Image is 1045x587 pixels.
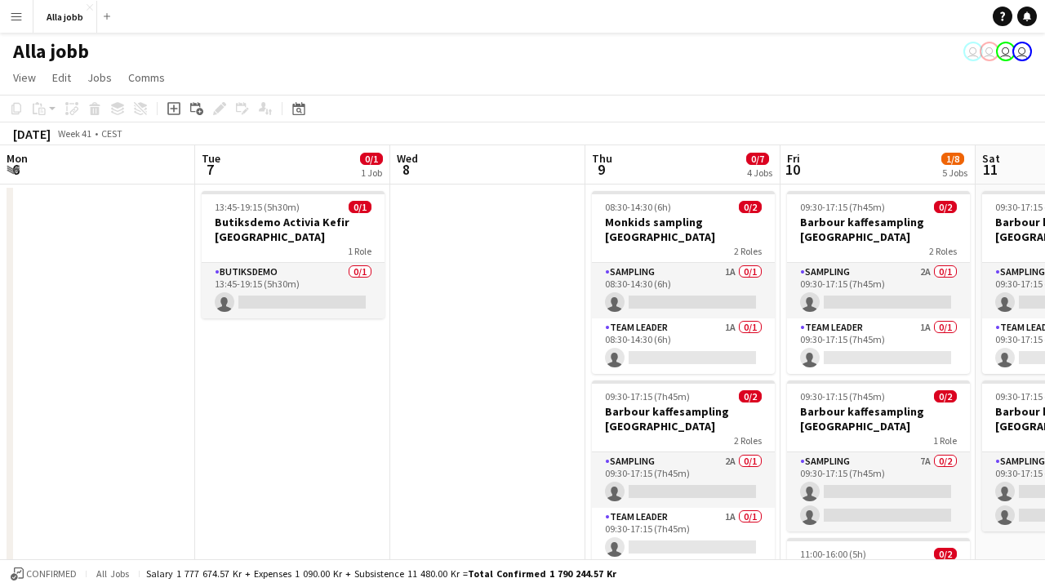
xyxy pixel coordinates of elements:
[397,151,418,166] span: Wed
[1012,42,1032,61] app-user-avatar: Stina Dahl
[787,380,970,531] app-job-card: 09:30-17:15 (7h45m)0/2Barbour kaffesampling [GEOGRAPHIC_DATA]1 RoleSampling7A0/209:30-17:15 (7h45m)
[4,160,28,179] span: 6
[128,70,165,85] span: Comms
[592,318,775,374] app-card-role: Team Leader1A0/108:30-14:30 (6h)
[785,160,800,179] span: 10
[13,126,51,142] div: [DATE]
[592,191,775,374] app-job-card: 08:30-14:30 (6h)0/2Monkids sampling [GEOGRAPHIC_DATA]2 RolesSampling1A0/108:30-14:30 (6h) Team Le...
[929,245,957,257] span: 2 Roles
[7,67,42,88] a: View
[13,70,36,85] span: View
[941,153,964,165] span: 1/8
[101,127,122,140] div: CEST
[202,191,385,318] app-job-card: 13:45-19:15 (5h30m)0/1Butiksdemo Activia Kefir [GEOGRAPHIC_DATA]1 RoleButiksdemo0/113:45-19:15 (5...
[800,201,885,213] span: 09:30-17:15 (7h45m)
[787,452,970,531] app-card-role: Sampling7A0/209:30-17:15 (7h45m)
[746,153,769,165] span: 0/7
[592,215,775,244] h3: Monkids sampling [GEOGRAPHIC_DATA]
[734,245,762,257] span: 2 Roles
[980,160,1000,179] span: 11
[800,390,885,402] span: 09:30-17:15 (7h45m)
[592,404,775,434] h3: Barbour kaffesampling [GEOGRAPHIC_DATA]
[468,567,616,580] span: Total Confirmed 1 790 244.57 kr
[592,151,612,166] span: Thu
[46,67,78,88] a: Edit
[202,215,385,244] h3: Butiksdemo Activia Kefir [GEOGRAPHIC_DATA]
[202,263,385,318] app-card-role: Butiksdemo0/113:45-19:15 (5h30m)
[933,434,957,447] span: 1 Role
[996,42,1016,61] app-user-avatar: Hedda Lagerbielke
[394,160,418,179] span: 8
[739,390,762,402] span: 0/2
[592,263,775,318] app-card-role: Sampling1A0/108:30-14:30 (6h)
[26,568,77,580] span: Confirmed
[934,201,957,213] span: 0/2
[787,318,970,374] app-card-role: Team Leader1A0/109:30-17:15 (7h45m)
[146,567,616,580] div: Salary 1 777 674.57 kr + Expenses 1 090.00 kr + Subsistence 11 480.00 kr =
[605,201,671,213] span: 08:30-14:30 (6h)
[54,127,95,140] span: Week 41
[592,380,775,563] app-job-card: 09:30-17:15 (7h45m)0/2Barbour kaffesampling [GEOGRAPHIC_DATA]2 RolesSampling2A0/109:30-17:15 (7h4...
[592,452,775,508] app-card-role: Sampling2A0/109:30-17:15 (7h45m)
[93,567,132,580] span: All jobs
[800,548,866,560] span: 11:00-16:00 (5h)
[934,390,957,402] span: 0/2
[202,151,220,166] span: Tue
[592,508,775,563] app-card-role: Team Leader1A0/109:30-17:15 (7h45m)
[980,42,999,61] app-user-avatar: Hedda Lagerbielke
[734,434,762,447] span: 2 Roles
[963,42,983,61] app-user-avatar: August Löfgren
[361,167,382,179] div: 1 Job
[934,548,957,560] span: 0/2
[348,245,371,257] span: 1 Role
[787,191,970,374] app-job-card: 09:30-17:15 (7h45m)0/2Barbour kaffesampling [GEOGRAPHIC_DATA]2 RolesSampling2A0/109:30-17:15 (7h4...
[33,1,97,33] button: Alla jobb
[87,70,112,85] span: Jobs
[787,263,970,318] app-card-role: Sampling2A0/109:30-17:15 (7h45m)
[787,215,970,244] h3: Barbour kaffesampling [GEOGRAPHIC_DATA]
[589,160,612,179] span: 9
[8,565,79,583] button: Confirmed
[13,39,89,64] h1: Alla jobb
[982,151,1000,166] span: Sat
[942,167,967,179] div: 5 Jobs
[739,201,762,213] span: 0/2
[349,201,371,213] span: 0/1
[7,151,28,166] span: Mon
[787,404,970,434] h3: Barbour kaffesampling [GEOGRAPHIC_DATA]
[605,390,690,402] span: 09:30-17:15 (7h45m)
[52,70,71,85] span: Edit
[122,67,171,88] a: Comms
[199,160,220,179] span: 7
[81,67,118,88] a: Jobs
[787,151,800,166] span: Fri
[747,167,772,179] div: 4 Jobs
[215,201,300,213] span: 13:45-19:15 (5h30m)
[360,153,383,165] span: 0/1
